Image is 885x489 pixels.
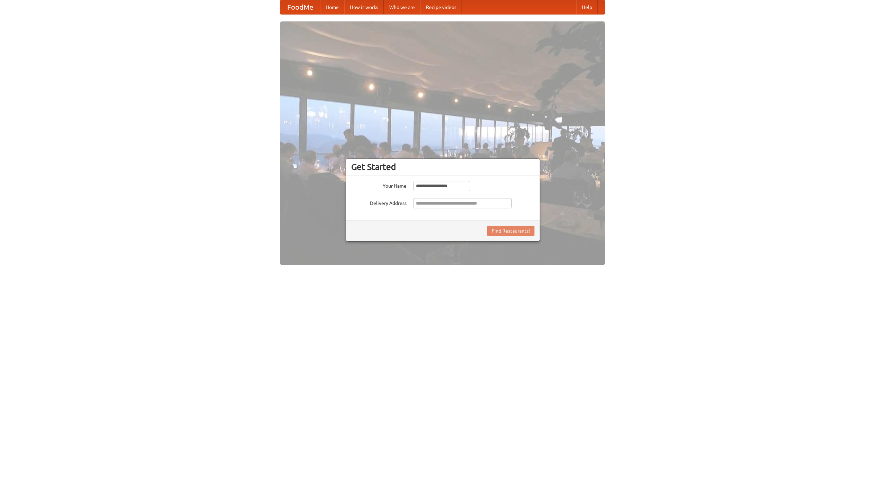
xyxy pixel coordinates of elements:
a: Home [320,0,344,14]
a: Recipe videos [420,0,462,14]
label: Delivery Address [351,198,407,207]
a: Help [576,0,598,14]
a: How it works [344,0,384,14]
label: Your Name [351,181,407,189]
a: FoodMe [280,0,320,14]
button: Find Restaurants! [487,226,534,236]
a: Who we are [384,0,420,14]
h3: Get Started [351,162,534,172]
